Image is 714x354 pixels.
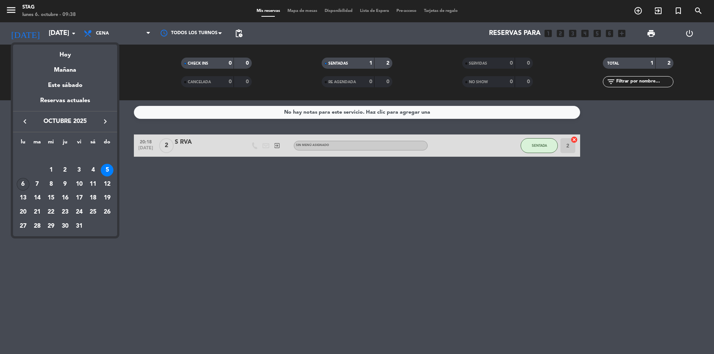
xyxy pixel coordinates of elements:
th: sábado [86,138,100,149]
td: 13 de octubre de 2025 [16,191,30,205]
td: 20 de octubre de 2025 [16,205,30,219]
div: 17 [73,192,86,204]
div: 29 [45,220,57,233]
i: keyboard_arrow_right [101,117,110,126]
th: jueves [58,138,72,149]
td: 3 de octubre de 2025 [72,163,86,177]
button: keyboard_arrow_left [18,117,32,126]
div: 22 [45,206,57,218]
td: 29 de octubre de 2025 [44,219,58,233]
div: 9 [59,178,71,191]
td: 18 de octubre de 2025 [86,191,100,205]
div: Este sábado [13,75,117,96]
td: 15 de octubre de 2025 [44,191,58,205]
div: 14 [31,192,44,204]
td: 14 de octubre de 2025 [30,191,44,205]
td: 11 de octubre de 2025 [86,177,100,191]
i: keyboard_arrow_left [20,117,29,126]
div: 24 [73,206,86,218]
td: 9 de octubre de 2025 [58,177,72,191]
td: 24 de octubre de 2025 [72,205,86,219]
div: 4 [87,164,99,176]
div: 12 [101,178,113,191]
div: 21 [31,206,44,218]
td: 30 de octubre de 2025 [58,219,72,233]
button: keyboard_arrow_right [99,117,112,126]
th: domingo [100,138,114,149]
td: 22 de octubre de 2025 [44,205,58,219]
th: viernes [72,138,86,149]
div: 20 [17,206,29,218]
td: 27 de octubre de 2025 [16,219,30,233]
td: 31 de octubre de 2025 [72,219,86,233]
div: 7 [31,178,44,191]
div: 26 [101,206,113,218]
div: 8 [45,178,57,191]
td: 21 de octubre de 2025 [30,205,44,219]
td: 25 de octubre de 2025 [86,205,100,219]
div: 5 [101,164,113,176]
div: 25 [87,206,99,218]
th: martes [30,138,44,149]
div: 16 [59,192,71,204]
div: 19 [101,192,113,204]
div: Hoy [13,45,117,60]
div: 27 [17,220,29,233]
td: 4 de octubre de 2025 [86,163,100,177]
td: 1 de octubre de 2025 [44,163,58,177]
div: 18 [87,192,99,204]
div: Reservas actuales [13,96,117,111]
td: 2 de octubre de 2025 [58,163,72,177]
th: lunes [16,138,30,149]
span: octubre 2025 [32,117,99,126]
td: 8 de octubre de 2025 [44,177,58,191]
div: 23 [59,206,71,218]
td: 23 de octubre de 2025 [58,205,72,219]
div: 6 [17,178,29,191]
td: 16 de octubre de 2025 [58,191,72,205]
div: 28 [31,220,44,233]
div: 3 [73,164,86,176]
div: 31 [73,220,86,233]
div: 1 [45,164,57,176]
td: 19 de octubre de 2025 [100,191,114,205]
td: 12 de octubre de 2025 [100,177,114,191]
td: 5 de octubre de 2025 [100,163,114,177]
div: 2 [59,164,71,176]
td: 26 de octubre de 2025 [100,205,114,219]
td: 6 de octubre de 2025 [16,177,30,191]
div: 15 [45,192,57,204]
div: Mañana [13,60,117,75]
th: miércoles [44,138,58,149]
td: 28 de octubre de 2025 [30,219,44,233]
div: 30 [59,220,71,233]
div: 10 [73,178,86,191]
td: 7 de octubre de 2025 [30,177,44,191]
td: OCT. [16,149,114,163]
td: 17 de octubre de 2025 [72,191,86,205]
td: 10 de octubre de 2025 [72,177,86,191]
div: 11 [87,178,99,191]
div: 13 [17,192,29,204]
